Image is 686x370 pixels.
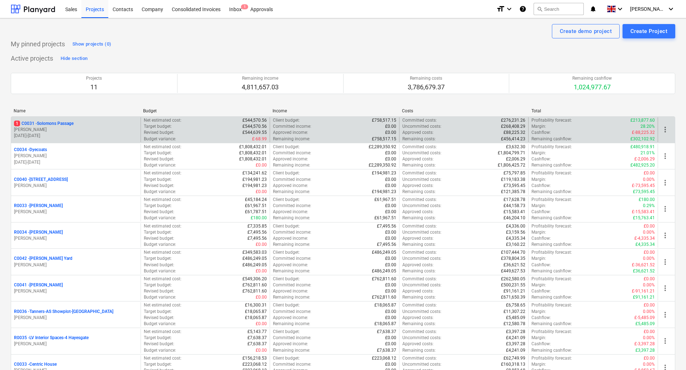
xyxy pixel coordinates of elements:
p: £0.00 [385,288,396,294]
p: Committed income : [273,229,311,235]
div: 1C0031 -Solomons Passage[PERSON_NAME][DATE]-[DATE] [14,121,138,139]
p: £-91,161.21 [632,288,655,294]
p: Net estimated cost : [144,223,181,229]
p: Approved income : [273,262,308,268]
div: Show projects (0) [72,40,111,48]
div: Create Project [630,27,667,36]
p: £758,517.15 [372,136,396,142]
p: Profitability forecast : [531,249,572,256]
p: Profitability forecast : [531,170,572,176]
p: Cashflow : [531,262,551,268]
p: £544,639.55 [242,130,267,136]
p: Committed income : [273,150,311,156]
p: [DATE] - [DATE] [14,159,138,165]
div: Costs [402,108,526,113]
p: £486,249.05 [242,262,267,268]
p: Cashflow : [531,130,551,136]
div: R0034 -[PERSON_NAME][PERSON_NAME] [14,229,138,242]
p: Committed income : [273,203,311,209]
div: R0035 -LV Interior Spaces-4 Hayesgate[PERSON_NAME] [14,335,138,347]
p: Profitability forecast : [531,223,572,229]
p: Net estimated cost : [144,276,181,282]
div: Income [273,108,396,113]
p: £378,804.35 [501,256,525,262]
p: Cashflow : [531,156,551,162]
p: Margin : [531,123,546,130]
p: Committed costs : [402,249,437,256]
p: Remaining costs : [402,242,436,248]
p: Committed costs : [402,276,437,282]
p: £0.00 [385,203,396,209]
p: Approved costs : [402,130,434,136]
p: Revised budget : [144,288,174,294]
div: C0040 -[STREET_ADDRESS][PERSON_NAME] [14,177,138,189]
p: £7,495.56 [247,229,267,235]
p: £91,161.21 [503,288,525,294]
span: more_vert [661,152,670,160]
p: Committed costs : [402,117,437,123]
div: R0036 -Tanners-AS Showplot-[GEOGRAPHIC_DATA][PERSON_NAME] [14,309,138,321]
p: R0033 - [PERSON_NAME] [14,203,63,209]
p: Margin : [531,282,546,288]
p: £7,495.56 [247,235,267,242]
p: Target budget : [144,123,172,130]
p: £0.00 [256,162,267,168]
p: Remaining income : [273,268,310,274]
p: £44,158.73 [503,203,525,209]
p: Committed costs : [402,170,437,176]
p: Remaining cashflow : [531,242,572,248]
p: £0.00 [256,294,267,300]
p: £544,570.56 [242,123,267,130]
i: format_size [496,5,505,13]
p: £486,249.05 [372,268,396,274]
p: Budget variance : [144,215,176,221]
p: C0034 - Dyecoats [14,147,47,153]
p: £-88,225.32 [632,130,655,136]
p: Cashflow : [531,235,551,242]
p: [PERSON_NAME] [14,341,138,347]
p: Approved costs : [402,235,434,242]
p: Client budget : [273,144,300,150]
p: £194,981.23 [242,183,267,189]
p: £0.00 [644,249,655,256]
p: £-2,006.29 [634,156,655,162]
div: Hide section [61,55,87,63]
p: £45,184.24 [245,197,267,203]
p: £73,595.45 [633,189,655,195]
p: £449,627.53 [501,268,525,274]
p: Remaining cashflow : [531,162,572,168]
p: Client budget : [273,276,300,282]
p: Remaining costs : [402,268,436,274]
p: [DATE] - [DATE] [14,133,138,139]
p: £762,811.60 [372,276,396,282]
p: Revised budget : [144,262,174,268]
p: £0.00 [644,276,655,282]
p: Profitability forecast : [531,276,572,282]
p: £482,925.20 [630,162,655,168]
p: Net estimated cost : [144,144,181,150]
p: C0031 - Solomons Passage [14,121,74,127]
p: Net estimated cost : [144,170,181,176]
p: £121,385.78 [501,189,525,195]
p: Remaining costs : [402,215,436,221]
p: £61,967.51 [245,203,267,209]
p: £0.00 [385,177,396,183]
p: Committed income : [273,282,311,288]
p: Revised budget : [144,235,174,242]
p: Committed costs : [402,223,437,229]
p: Budget variance : [144,242,176,248]
p: £7,495.56 [377,223,396,229]
p: £-15,583.41 [632,209,655,215]
p: £1,808,432.01 [239,150,267,156]
div: Name [14,108,137,113]
p: £0.00 [644,170,655,176]
p: £-73,595.45 [632,183,655,189]
p: £758,517.15 [372,117,396,123]
p: £0.00 [385,235,396,242]
p: Budget variance : [144,268,176,274]
p: £302,102.92 [630,136,655,142]
p: 21.01% [640,150,655,156]
p: £180.00 [251,215,267,221]
p: £61,967.51 [374,215,396,221]
p: £2,006.29 [506,156,525,162]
